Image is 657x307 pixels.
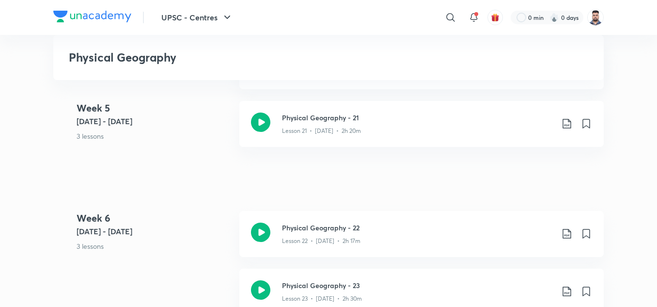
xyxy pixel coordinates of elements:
[77,226,232,237] h5: [DATE] - [DATE]
[282,127,361,135] p: Lesson 21 • [DATE] • 2h 20m
[587,9,604,26] img: Maharaj Singh
[549,13,559,22] img: streak
[156,8,239,27] button: UPSC - Centres
[282,223,553,233] h3: Physical Geography - 22
[282,237,360,245] p: Lesson 22 • [DATE] • 2h 17m
[282,113,553,123] h3: Physical Geography - 21
[282,280,553,291] h3: Physical Geography - 23
[77,101,232,115] h4: Week 5
[239,211,604,269] a: Physical Geography - 22Lesson 22 • [DATE] • 2h 17m
[77,115,232,127] h5: [DATE] - [DATE]
[77,211,232,226] h4: Week 6
[239,101,604,159] a: Physical Geography - 21Lesson 21 • [DATE] • 2h 20m
[491,13,500,22] img: avatar
[53,11,131,25] a: Company Logo
[77,241,232,251] p: 3 lessons
[487,10,503,25] button: avatar
[77,131,232,141] p: 3 lessons
[53,11,131,22] img: Company Logo
[282,294,362,303] p: Lesson 23 • [DATE] • 2h 30m
[69,50,448,65] h3: Physical Geography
